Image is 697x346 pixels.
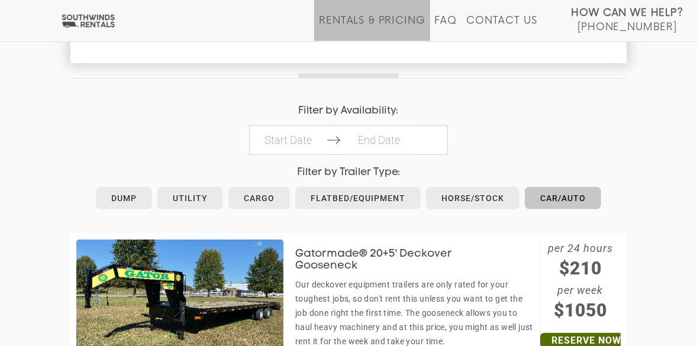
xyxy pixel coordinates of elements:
a: Dump [96,187,152,209]
span: per 24 hours per week [540,240,621,324]
span: [PHONE_NUMBER] [577,21,677,33]
h3: Gatormade® 20+5' Deckover Gooseneck [295,248,534,272]
a: Gatormade® 20+5' Deckover Gooseneck [295,254,534,264]
a: Contact Us [466,15,537,41]
a: Utility [157,187,223,209]
a: Car/Auto [525,187,601,209]
strong: How Can We Help? [572,7,683,19]
a: Rentals & Pricing [319,15,425,41]
img: Southwinds Rentals Logo [59,14,117,28]
span: $210 [540,255,621,282]
a: Cargo [228,187,290,209]
a: How Can We Help? [PHONE_NUMBER] [572,6,683,32]
a: FAQ [435,15,457,41]
h4: Filter by Availability: [70,105,627,117]
a: Flatbed/Equipment [295,187,421,209]
a: Horse/Stock [426,187,519,209]
span: $1050 [540,297,621,324]
h4: Filter by Trailer Type: [70,167,627,178]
